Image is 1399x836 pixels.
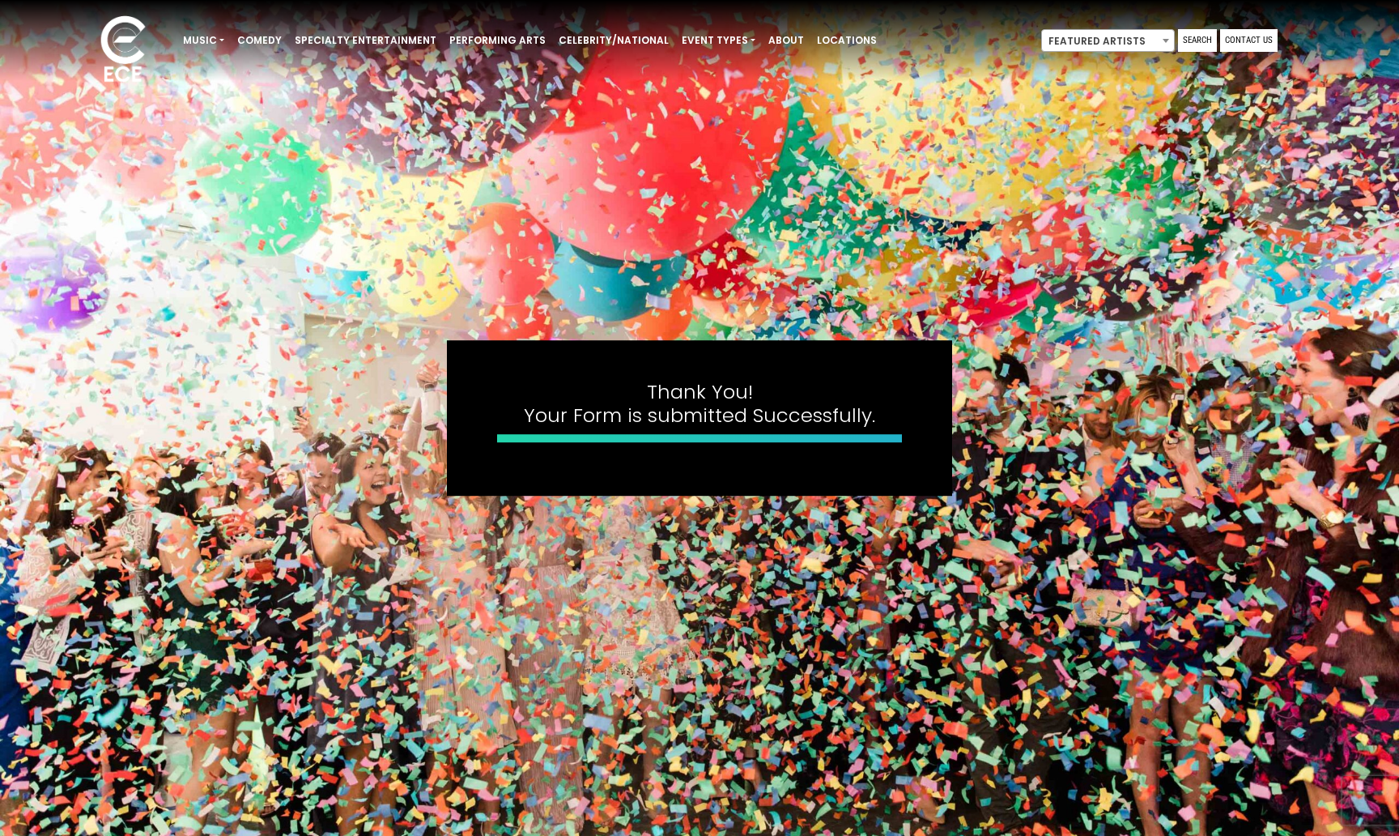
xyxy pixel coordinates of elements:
[1220,29,1278,52] a: Contact Us
[1178,29,1217,52] a: Search
[231,27,288,54] a: Comedy
[762,27,810,54] a: About
[443,27,552,54] a: Performing Arts
[83,11,164,90] img: ece_new_logo_whitev2-1.png
[1041,29,1175,52] span: Featured Artists
[810,27,883,54] a: Locations
[176,27,231,54] a: Music
[288,27,443,54] a: Specialty Entertainment
[1042,30,1174,53] span: Featured Artists
[497,381,902,428] h4: Thank You! Your Form is submitted Successfully.
[552,27,675,54] a: Celebrity/National
[675,27,762,54] a: Event Types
